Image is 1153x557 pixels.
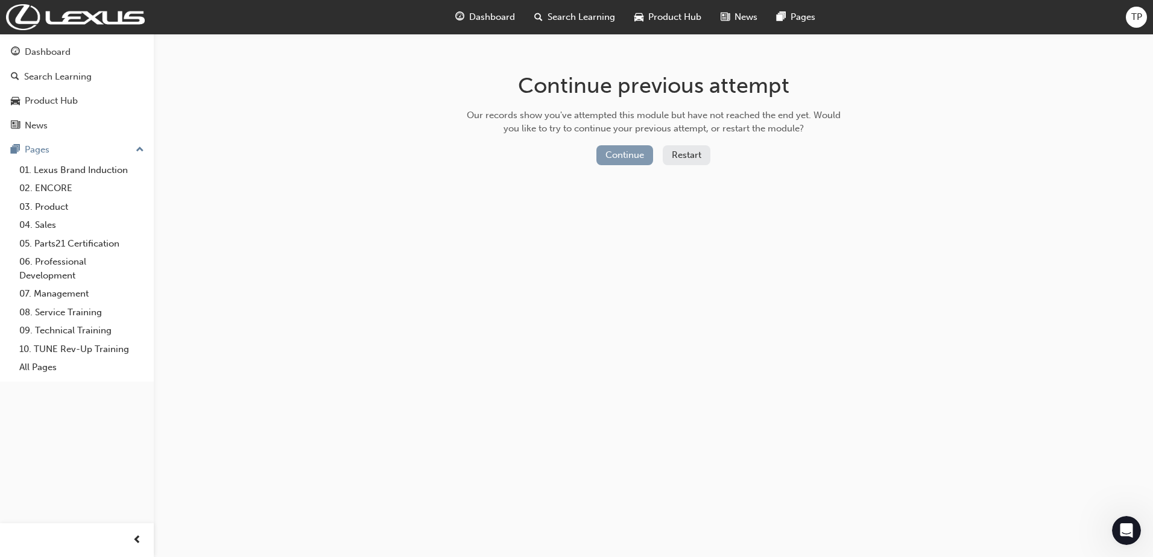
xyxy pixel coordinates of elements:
div: Trak says… [10,44,232,186]
a: 06. Professional Development [14,253,149,285]
a: guage-iconDashboard [446,5,525,30]
div: Menno [19,158,188,170]
a: 08. Service Training [14,303,149,322]
a: 04. Sales [14,216,149,234]
span: News [734,10,757,24]
button: Continue [596,145,653,165]
span: Pages [791,10,815,24]
div: Our records show you've attempted this module but have not reached the end yet. Would you like to... [463,109,845,136]
span: guage-icon [455,10,464,25]
div: Tina says… [10,228,232,276]
a: News [5,115,149,137]
div: Search Learning [24,70,92,84]
h1: Continue previous attempt [463,72,845,99]
div: Hi Menno, I can now access Toyota Dealer Induction modules. Thank you [43,228,232,266]
button: DashboardSearch LearningProduct HubNews [5,39,149,139]
span: TP [1131,10,1142,24]
button: go back [8,5,31,28]
button: TP [1126,7,1147,28]
a: 07. Management [14,285,149,303]
div: Hi Menno, I can now access Toyota Dealer Induction modules. Thank you [53,236,222,259]
div: Trak says… [10,187,232,228]
span: Ticket has been updated • 4h ago [64,192,192,201]
div: Trak says… [10,318,232,395]
div: Yep, I added it ot the plan. No problem and thanks for bringing this to my attention .Menno [10,318,198,385]
a: Search Learning [5,66,149,88]
a: All Pages [14,358,149,377]
span: E-Learning Module Issue [74,49,183,58]
strong: Waiting on you [87,204,154,213]
button: Pages [5,139,149,161]
a: 09. Technical Training [14,321,149,340]
a: Product Hub [5,90,149,112]
a: 03. Product [14,198,149,216]
a: car-iconProduct Hub [625,5,711,30]
a: 01. Lexus Brand Induction [14,161,149,180]
span: car-icon [634,10,643,25]
a: 05. Parts21 Certification [14,234,149,253]
div: Hi [PERSON_NAME],Thank you for contacting me, this module is currently archived and has been repl... [10,44,198,177]
span: Search Learning [548,10,615,24]
div: News [25,119,48,133]
span: news-icon [11,121,20,131]
div: Pages [25,143,49,157]
a: news-iconNews [711,5,767,30]
span: pages-icon [777,10,786,25]
span: search-icon [534,10,543,25]
a: Dashboard [5,41,149,63]
a: search-iconSearch Learning [525,5,625,30]
img: Trak [6,4,145,30]
button: Gif picker [57,395,67,404]
textarea: Message… [10,370,231,390]
div: Yep, I added it ot the plan. No problem and thanks for bringing this to my attention . [19,325,188,360]
button: Start recording [77,395,86,404]
button: Emoji picker [38,395,48,404]
button: Upload attachment [19,395,28,404]
span: news-icon [721,10,730,25]
span: Dashboard [469,10,515,24]
span: pages-icon [11,145,20,156]
a: pages-iconPages [767,5,825,30]
p: Active 45m ago [58,15,120,27]
a: 10. TUNE Rev-Up Training [14,340,149,359]
span: Ticket has been updated • 3h ago [64,281,192,291]
span: prev-icon [133,533,142,548]
button: Send a message… [207,390,226,409]
div: Dashboard [25,45,71,59]
a: E-Learning Module Issue [48,41,193,66]
span: up-icon [136,142,144,158]
div: Profile image for Trak [34,7,54,26]
button: Home [189,5,212,28]
h1: Trak [58,6,79,15]
div: Product Hub [25,94,78,108]
span: car-icon [11,96,20,107]
div: Fin says… [10,276,232,318]
div: Menno [19,367,188,379]
span: guage-icon [11,47,20,58]
div: Thank you for contacting me, this module is currently archived and has been replace with Toyota D... [19,69,188,152]
a: 02. ENCORE [14,179,149,198]
span: search-icon [11,72,19,83]
iframe: Intercom live chat [1112,516,1141,545]
strong: In progress [95,294,145,303]
button: Restart [663,145,710,165]
div: Close [212,5,233,27]
span: Product Hub [648,10,701,24]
